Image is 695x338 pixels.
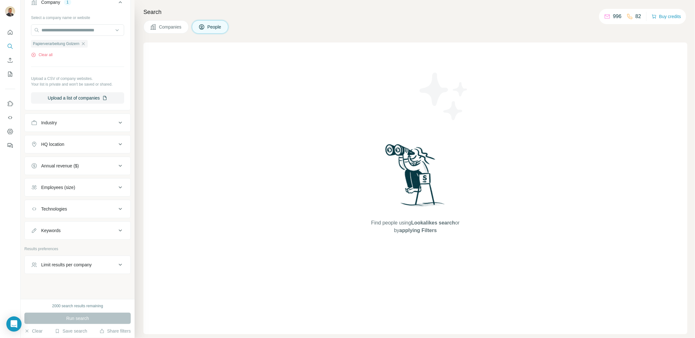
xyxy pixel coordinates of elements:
button: Quick start [5,27,15,38]
span: applying Filters [399,228,437,233]
span: Companies [159,24,182,30]
button: My lists [5,68,15,80]
p: Your list is private and won't be saved or shared. [31,81,124,87]
div: Keywords [41,227,60,234]
div: Limit results per company [41,262,92,268]
img: Surfe Illustration - Woman searching with binoculars [382,142,448,213]
button: Dashboard [5,126,15,137]
p: Upload a CSV of company websites. [31,76,124,81]
button: Clear [24,328,42,334]
p: Results preferences [24,246,131,252]
div: HQ location [41,141,64,147]
button: Search [5,41,15,52]
h4: Search [143,8,687,16]
button: Keywords [25,223,130,238]
button: Buy credits [652,12,681,21]
div: Employees (size) [41,184,75,191]
button: Limit results per company [25,257,130,272]
p: 82 [635,13,641,20]
div: Technologies [41,206,67,212]
button: Enrich CSV [5,55,15,66]
button: Employees (size) [25,180,130,195]
img: Avatar [5,6,15,16]
button: Use Surfe API [5,112,15,123]
button: Clear all [31,52,53,58]
button: Use Surfe on LinkedIn [5,98,15,109]
span: Find people using or by [365,219,466,234]
button: Save search [55,328,87,334]
span: Papierverarbeitung Golzern [33,41,79,47]
button: Feedback [5,140,15,151]
button: Technologies [25,201,130,217]
div: 2000 search results remaining [52,303,103,309]
img: Surfe Illustration - Stars [415,68,472,125]
p: 996 [613,13,622,20]
button: HQ location [25,137,130,152]
div: Select a company name or website [31,12,124,21]
div: Industry [41,120,57,126]
button: Annual revenue ($) [25,158,130,173]
div: Annual revenue ($) [41,163,79,169]
button: Upload a list of companies [31,92,124,104]
span: People [207,24,222,30]
button: Share filters [99,328,131,334]
div: Open Intercom Messenger [6,316,22,332]
span: Lookalikes search [411,220,455,225]
button: Industry [25,115,130,130]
